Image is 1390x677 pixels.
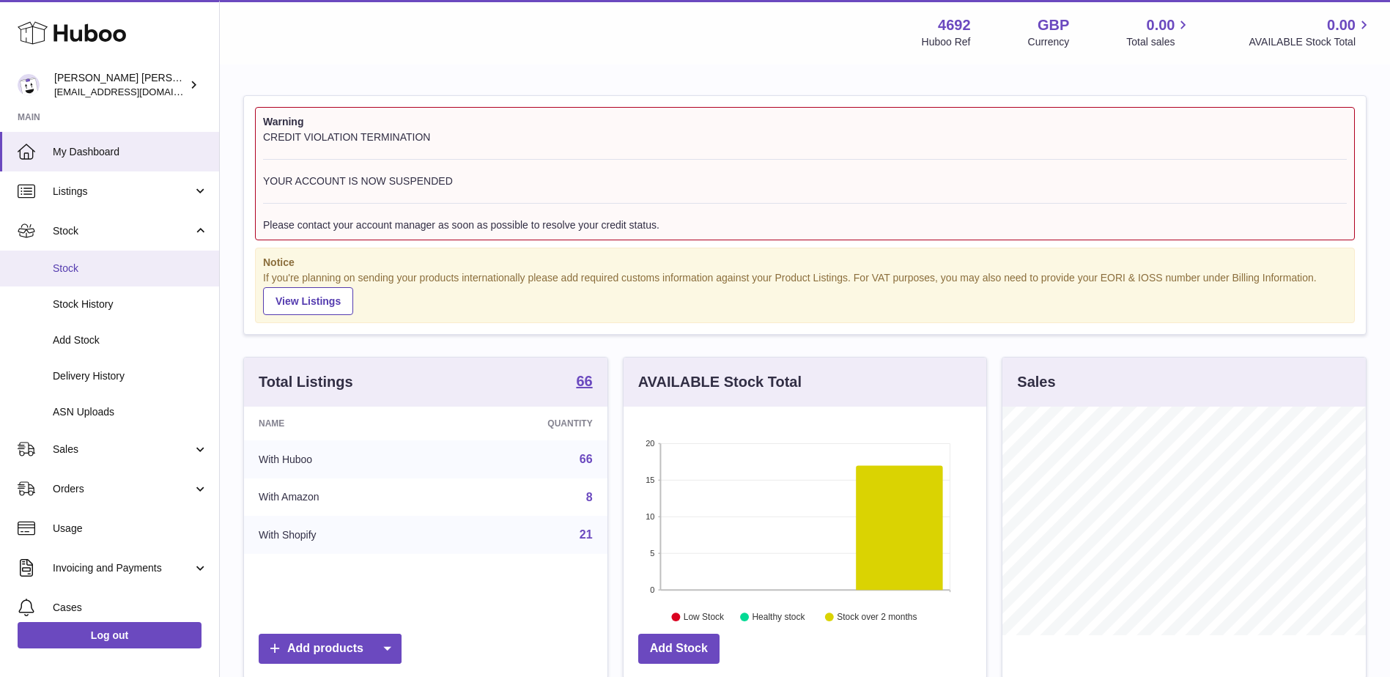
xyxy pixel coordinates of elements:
div: Huboo Ref [922,35,971,49]
div: CREDIT VIOLATION TERMINATION YOUR ACCOUNT IS NOW SUSPENDED Please contact your account manager as... [263,130,1347,232]
text: 20 [646,439,654,448]
span: Cases [53,601,208,615]
span: Stock History [53,297,208,311]
div: Currency [1028,35,1070,49]
text: Healthy stock [752,613,805,623]
span: 0.00 [1147,15,1175,35]
span: Add Stock [53,333,208,347]
img: internalAdmin-4692@internal.huboo.com [18,74,40,96]
a: 0.00 AVAILABLE Stock Total [1249,15,1372,49]
th: Name [244,407,443,440]
text: 10 [646,512,654,521]
span: Orders [53,482,193,496]
span: Stock [53,262,208,275]
strong: GBP [1038,15,1069,35]
strong: Notice [263,256,1347,270]
span: Delivery History [53,369,208,383]
div: [PERSON_NAME] [PERSON_NAME] [54,71,186,99]
span: 0.00 [1327,15,1356,35]
a: Add products [259,634,402,664]
span: Stock [53,224,193,238]
td: With Amazon [244,478,443,517]
span: Invoicing and Payments [53,561,193,575]
text: Low Stock [684,613,725,623]
strong: 4692 [938,15,971,35]
strong: Warning [263,115,1347,129]
a: 0.00 Total sales [1126,15,1191,49]
td: With Shopify [244,516,443,554]
a: 66 [580,453,593,465]
span: Usage [53,522,208,536]
h3: Sales [1017,372,1055,392]
h3: Total Listings [259,372,353,392]
a: 66 [576,374,592,391]
span: [EMAIL_ADDRESS][DOMAIN_NAME] [54,86,215,97]
a: 8 [586,491,593,503]
span: AVAILABLE Stock Total [1249,35,1372,49]
text: Stock over 2 months [837,613,917,623]
span: Total sales [1126,35,1191,49]
span: Sales [53,443,193,456]
a: Add Stock [638,634,720,664]
a: Log out [18,622,202,648]
span: ASN Uploads [53,405,208,419]
td: With Huboo [244,440,443,478]
a: View Listings [263,287,353,315]
span: Listings [53,185,193,199]
div: If you're planning on sending your products internationally please add required customs informati... [263,271,1347,315]
h3: AVAILABLE Stock Total [638,372,802,392]
strong: 66 [576,374,592,388]
th: Quantity [443,407,607,440]
a: 21 [580,528,593,541]
text: 5 [650,549,654,558]
text: 0 [650,585,654,594]
span: My Dashboard [53,145,208,159]
text: 15 [646,476,654,484]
